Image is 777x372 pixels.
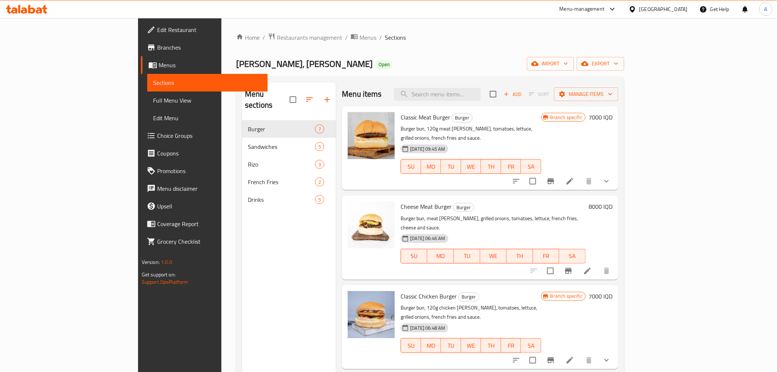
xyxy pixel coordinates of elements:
a: Coupons [141,144,268,162]
button: WE [461,159,481,174]
span: WE [483,251,504,261]
button: FR [501,159,521,174]
span: Coverage Report [157,219,262,228]
span: Choice Groups [157,131,262,140]
button: show more [598,172,615,190]
div: items [315,195,324,204]
a: Grocery Checklist [141,233,268,250]
span: Select to update [525,353,541,368]
button: SU [401,338,421,353]
button: Branch-specific-item [542,351,560,369]
span: TH [484,161,498,172]
button: MO [427,249,454,264]
span: Add item [501,89,524,100]
span: 5 [315,196,324,203]
button: FR [501,338,521,353]
div: [GEOGRAPHIC_DATA] [639,5,688,13]
button: sort-choices [507,351,525,369]
button: SA [521,338,541,353]
div: items [315,178,324,186]
a: Sections [147,74,268,92]
img: Classic Meat Burger [348,112,395,159]
h6: 7000 IQD [589,291,612,301]
span: MO [430,251,451,261]
span: FR [504,340,518,351]
span: export [583,59,618,68]
span: WE [464,340,478,351]
span: SU [404,340,418,351]
a: Edit menu item [583,267,592,275]
h6: 7000 IQD [589,112,612,122]
span: 5 [315,143,324,150]
span: Branches [157,43,262,52]
span: Sandwiches [248,142,315,151]
div: items [315,125,324,133]
span: Burger [453,203,474,212]
a: Coverage Report [141,215,268,233]
button: Add section [318,91,336,108]
span: Full Menu View [153,96,262,105]
span: MO [424,340,438,351]
a: Edit menu item [565,177,574,186]
span: 3 [315,161,324,168]
span: 2 [315,179,324,186]
div: items [315,160,324,169]
span: SA [562,251,583,261]
span: 7 [315,126,324,133]
span: Edit Restaurant [157,25,262,34]
button: export [577,57,624,71]
span: Sort sections [301,91,318,108]
button: delete [580,172,598,190]
div: items [315,142,324,151]
span: Upsell [157,202,262,211]
span: Coupons [157,149,262,158]
span: French Fries [248,178,315,186]
span: TU [457,251,477,261]
img: Cheese Meat Burger [348,201,395,248]
span: Get support on: [142,270,176,279]
span: 1.0.0 [161,257,172,267]
button: MO [421,159,441,174]
span: Burger [459,293,479,301]
span: TH [510,251,530,261]
p: Burger bun, meat [PERSON_NAME], grilled onions, tomatoes, lettuce, french fries, cheese and sauce. [401,214,586,232]
a: Edit Menu [147,109,268,127]
button: TH [507,249,533,264]
div: Burger [458,293,479,301]
button: WE [480,249,507,264]
div: French Fries2 [242,173,336,191]
div: Burger7 [242,120,336,138]
span: Sections [385,33,406,42]
span: FR [536,251,557,261]
a: Menus [351,33,376,42]
a: Branches [141,39,268,56]
svg: Show Choices [602,177,611,186]
span: Rizo [248,160,315,169]
span: MO [424,161,438,172]
span: SA [524,161,538,172]
p: Burger bun, 120g chicken [PERSON_NAME], tomatoes, lettuce, grilled onions, french fries and sauce. [401,303,541,322]
button: Add [501,89,524,100]
span: Burger [452,114,472,122]
li: / [379,33,382,42]
button: FR [533,249,560,264]
button: show more [598,351,615,369]
p: Burger bun, 120g meat [PERSON_NAME], tomatoes, lettuce, grilled onions, french fries and sauce. [401,124,541,143]
div: Burger [453,203,474,212]
span: Branch specific [547,293,585,300]
div: Menu-management [560,5,605,14]
button: Branch-specific-item [560,262,577,280]
span: SU [404,161,418,172]
img: Classic Chicken Burger [348,291,395,338]
input: search [394,88,481,101]
div: Burger [452,114,473,122]
span: TH [484,340,498,351]
span: FR [504,161,518,172]
span: Add [503,90,523,99]
span: Promotions [157,167,262,175]
span: SA [524,340,538,351]
a: Choice Groups [141,127,268,144]
div: Drinks5 [242,191,336,208]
